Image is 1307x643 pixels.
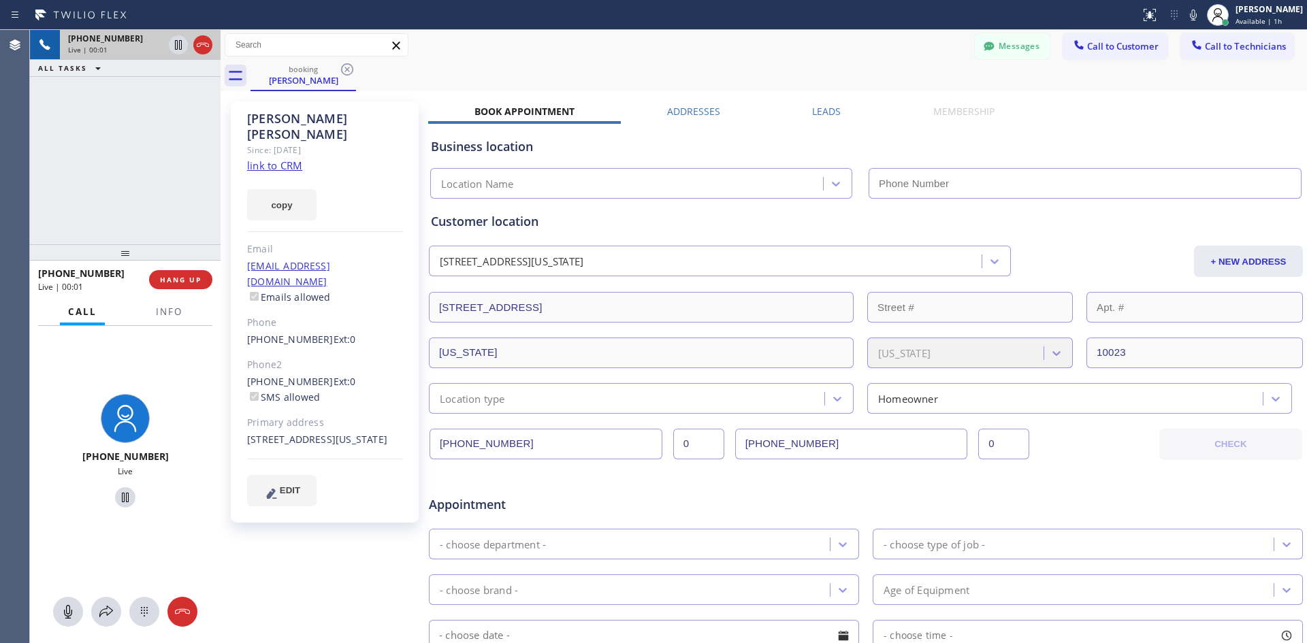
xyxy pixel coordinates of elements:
[441,176,514,192] div: Location Name
[247,111,403,142] div: [PERSON_NAME] [PERSON_NAME]
[91,597,121,627] button: Open directory
[193,35,212,54] button: Hang up
[884,582,969,597] div: Age of Equipment
[247,189,317,220] button: copy
[252,64,355,74] div: booking
[440,391,505,406] div: Location type
[250,292,259,301] input: Emails allowed
[429,292,854,323] input: Address
[933,105,995,118] label: Membership
[812,105,841,118] label: Leads
[884,629,953,642] span: - choose time -
[149,270,212,289] button: HANG UP
[250,392,259,401] input: SMS allowed
[252,61,355,90] div: Russell Abrams
[118,465,133,477] span: Live
[115,487,135,508] button: Hold Customer
[867,292,1073,323] input: Street #
[440,254,583,269] div: [STREET_ADDRESS][US_STATE]
[169,35,188,54] button: Hold Customer
[978,429,1029,459] input: Ext. 2
[247,432,403,448] div: [STREET_ADDRESS][US_STATE]
[60,299,105,325] button: Call
[247,142,403,158] div: Since: [DATE]
[38,267,125,280] span: [PHONE_NUMBER]
[53,597,83,627] button: Mute
[156,306,182,318] span: Info
[431,137,1301,156] div: Business location
[1087,40,1159,52] span: Call to Customer
[334,375,356,388] span: Ext: 0
[474,105,575,118] label: Book Appointment
[38,281,83,293] span: Live | 00:01
[869,168,1302,199] input: Phone Number
[247,315,403,331] div: Phone
[1086,292,1303,323] input: Apt. #
[884,536,985,552] div: - choose type of job -
[440,536,546,552] div: - choose department -
[1205,40,1286,52] span: Call to Technicians
[252,74,355,86] div: [PERSON_NAME]
[247,242,403,257] div: Email
[429,495,718,514] span: Appointment
[82,450,169,463] span: [PHONE_NUMBER]
[334,333,356,346] span: Ext: 0
[247,259,330,288] a: [EMAIL_ADDRESS][DOMAIN_NAME]
[247,415,403,431] div: Primary address
[148,299,191,325] button: Info
[1159,429,1302,460] button: CHECK
[440,582,518,597] div: - choose brand -
[247,333,334,346] a: [PHONE_NUMBER]
[68,33,143,44] span: [PHONE_NUMBER]
[280,485,300,495] span: EDIT
[30,60,114,76] button: ALL TASKS
[1086,337,1303,368] input: ZIP
[1181,33,1293,59] button: Call to Technicians
[1194,246,1303,277] button: + NEW ADDRESS
[247,391,320,403] label: SMS allowed
[247,375,334,388] a: [PHONE_NUMBER]
[975,33,1050,59] button: Messages
[68,306,97,318] span: Call
[247,357,403,373] div: Phone2
[247,475,317,506] button: EDIT
[38,63,87,73] span: ALL TASKS
[431,212,1301,231] div: Customer location
[667,105,720,118] label: Addresses
[430,429,662,459] input: Phone Number
[225,34,408,56] input: Search
[247,159,302,172] a: link to CRM
[167,597,197,627] button: Hang up
[1063,33,1167,59] button: Call to Customer
[247,291,331,303] label: Emails allowed
[1236,3,1303,15] div: [PERSON_NAME]
[1184,5,1203,24] button: Mute
[129,597,159,627] button: Open dialpad
[878,391,938,406] div: Homeowner
[1236,16,1282,26] span: Available | 1h
[735,429,968,459] input: Phone Number 2
[160,275,201,284] span: HANG UP
[429,337,854,368] input: City
[673,429,724,459] input: Ext.
[68,45,108,54] span: Live | 00:01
